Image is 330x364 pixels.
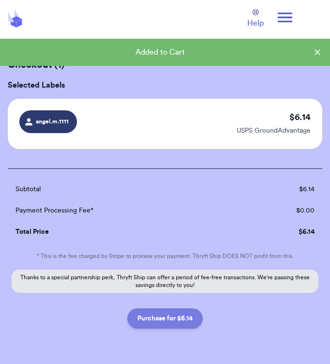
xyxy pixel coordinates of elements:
[12,270,318,293] p: Thanks to a special partnership perk, Thryft Ship can offer a period of fee-free transactions. We...
[247,17,264,29] span: Help
[289,110,311,124] p: $ 6.14
[237,126,311,136] p: USPS GroundAdvantage
[247,9,264,29] a: Help
[8,46,313,58] div: Added to Cart
[127,308,203,329] button: Purchase for $6.14
[8,79,322,91] h3: Selected Labels
[239,179,322,200] td: $ 6.14
[239,200,322,221] td: $ 0.00
[36,117,69,126] span: angel.m.1111
[8,221,239,243] td: Total Price
[8,200,239,221] td: Payment Processing Fee*
[239,221,322,243] td: $ 6.14
[8,252,322,260] p: * This is the fee charged by Stripe to process your payment. Thryft Ship DOES NOT profit from this.
[8,179,239,200] td: Subtotal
